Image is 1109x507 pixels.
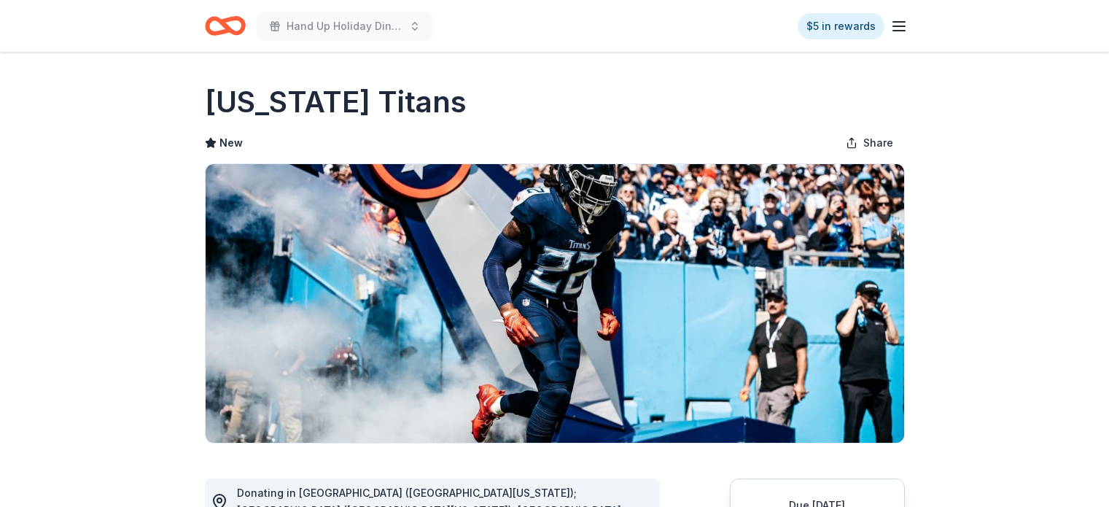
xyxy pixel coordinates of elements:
[798,13,884,39] a: $5 in rewards
[863,134,893,152] span: Share
[205,9,246,43] a: Home
[219,134,243,152] span: New
[834,128,905,158] button: Share
[257,12,432,41] button: Hand Up Holiday Dinner and Auction
[206,164,904,443] img: Image for Tennessee Titans
[287,18,403,35] span: Hand Up Holiday Dinner and Auction
[205,82,467,123] h1: [US_STATE] Titans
